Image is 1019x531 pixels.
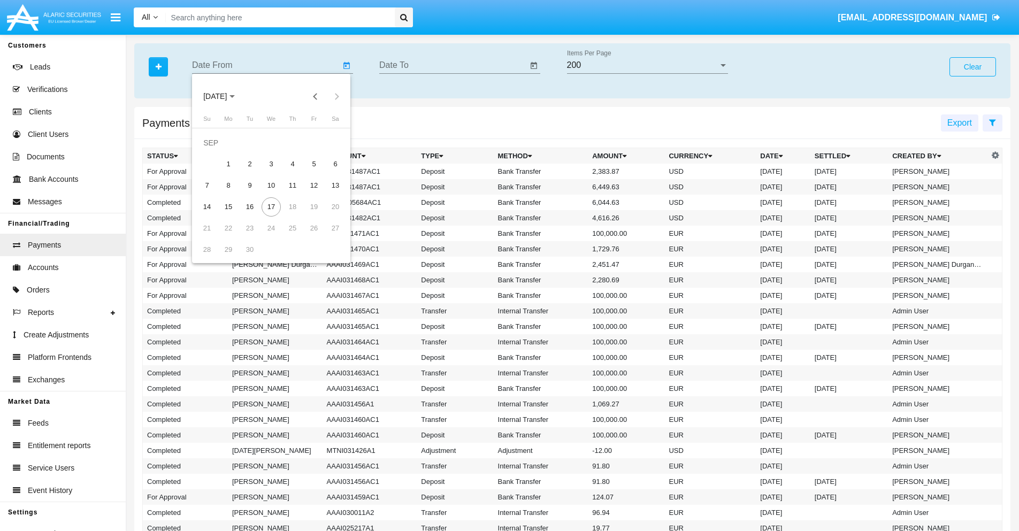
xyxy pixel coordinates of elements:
[282,114,303,128] th: Thursday
[282,218,303,239] td: 09/25/25
[282,153,303,175] td: 09/04/25
[261,196,282,218] td: 09/17/25
[262,219,281,238] div: 24
[325,175,346,196] td: 09/13/25
[239,196,261,218] td: 09/16/25
[326,176,345,195] div: 13
[262,176,281,195] div: 10
[240,240,259,259] div: 30
[282,175,303,196] td: 09/11/25
[240,176,259,195] div: 9
[325,196,346,218] td: 09/20/25
[303,175,325,196] td: 09/12/25
[326,197,345,217] div: 20
[239,239,261,260] td: 09/30/25
[219,176,238,195] div: 8
[196,132,346,153] td: SEP
[304,197,324,217] div: 19
[197,240,217,259] div: 28
[218,114,239,128] th: Monday
[195,86,243,107] button: Choose month and year
[305,86,326,107] button: Previous month
[196,175,218,196] td: 09/07/25
[283,197,302,217] div: 18
[219,197,238,217] div: 15
[304,176,324,195] div: 12
[240,197,259,217] div: 16
[219,240,238,259] div: 29
[326,219,345,238] div: 27
[218,218,239,239] td: 09/22/25
[239,153,261,175] td: 09/02/25
[325,218,346,239] td: 09/27/25
[197,176,217,195] div: 7
[197,219,217,238] div: 21
[325,153,346,175] td: 09/06/25
[218,239,239,260] td: 09/29/25
[239,114,261,128] th: Tuesday
[196,196,218,218] td: 09/14/25
[240,219,259,238] div: 23
[261,218,282,239] td: 09/24/25
[303,196,325,218] td: 09/19/25
[325,114,346,128] th: Saturday
[197,197,217,217] div: 14
[219,155,238,174] div: 1
[196,239,218,260] td: 09/28/25
[218,153,239,175] td: 09/01/25
[261,175,282,196] td: 09/10/25
[240,155,259,174] div: 2
[196,114,218,128] th: Sunday
[282,196,303,218] td: 09/18/25
[283,219,302,238] div: 25
[218,196,239,218] td: 09/15/25
[304,219,324,238] div: 26
[262,155,281,174] div: 3
[203,93,227,101] span: [DATE]
[283,176,302,195] div: 11
[196,218,218,239] td: 09/21/25
[239,175,261,196] td: 09/09/25
[283,155,302,174] div: 4
[219,219,238,238] div: 22
[261,114,282,128] th: Wednesday
[303,114,325,128] th: Friday
[262,197,281,217] div: 17
[303,153,325,175] td: 09/05/25
[261,153,282,175] td: 09/03/25
[326,86,348,107] button: Next month
[304,155,324,174] div: 5
[303,218,325,239] td: 09/26/25
[326,155,345,174] div: 6
[239,218,261,239] td: 09/23/25
[218,175,239,196] td: 09/08/25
